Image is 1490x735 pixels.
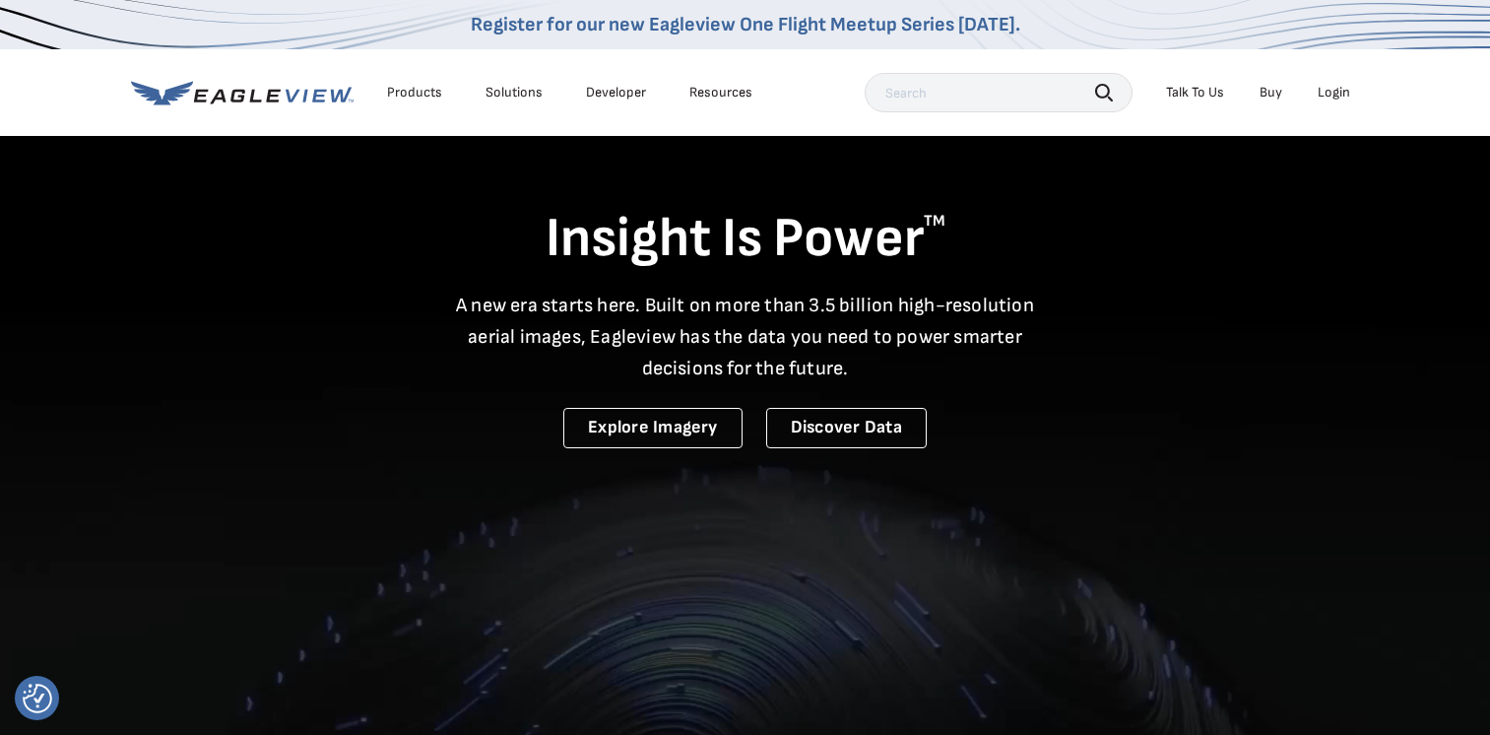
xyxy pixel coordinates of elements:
div: Solutions [486,84,543,101]
p: A new era starts here. Built on more than 3.5 billion high-resolution aerial images, Eagleview ha... [444,290,1047,384]
sup: TM [924,212,945,231]
div: Resources [689,84,752,101]
h1: Insight Is Power [131,205,1360,274]
a: Buy [1260,84,1282,101]
a: Register for our new Eagleview One Flight Meetup Series [DATE]. [471,13,1020,36]
button: Consent Preferences [23,684,52,713]
div: Products [387,84,442,101]
a: Explore Imagery [563,408,743,448]
div: Talk To Us [1166,84,1224,101]
a: Developer [586,84,646,101]
a: Discover Data [766,408,927,448]
input: Search [865,73,1133,112]
img: Revisit consent button [23,684,52,713]
div: Login [1318,84,1350,101]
